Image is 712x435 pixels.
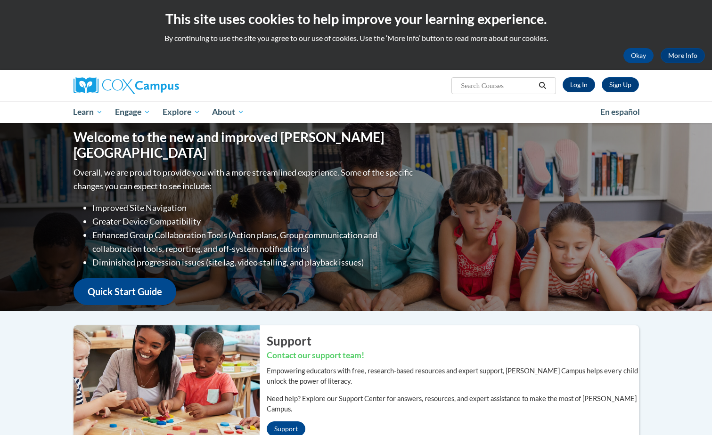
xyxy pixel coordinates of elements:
p: By continuing to use the site you agree to our use of cookies. Use the ‘More info’ button to read... [7,33,705,43]
h1: Welcome to the new and improved [PERSON_NAME][GEOGRAPHIC_DATA] [74,129,415,161]
p: Empowering educators with free, research-based resources and expert support, [PERSON_NAME] Campus... [267,366,639,387]
a: En español [594,102,646,122]
a: About [206,101,250,123]
li: Diminished progression issues (site lag, video stalling, and playback issues) [92,256,415,269]
a: Engage [109,101,156,123]
h2: This site uses cookies to help improve your learning experience. [7,9,705,28]
img: Cox Campus [74,77,179,94]
a: Explore [156,101,206,123]
a: Cox Campus [74,77,253,94]
span: Engage [115,106,150,118]
a: Register [602,77,639,92]
input: Search Courses [460,80,535,91]
li: Improved Site Navigation [92,201,415,215]
a: Learn [67,101,109,123]
button: Search [535,80,549,91]
span: Explore [163,106,200,118]
p: Overall, we are proud to provide you with a more streamlined experience. Some of the specific cha... [74,166,415,193]
span: En español [600,107,640,117]
a: More Info [661,48,705,63]
div: Main menu [59,101,653,123]
li: Enhanced Group Collaboration Tools (Action plans, Group communication and collaboration tools, re... [92,228,415,256]
p: Need help? Explore our Support Center for answers, resources, and expert assistance to make the m... [267,394,639,414]
li: Greater Device Compatibility [92,215,415,228]
a: Log In [563,77,595,92]
a: Quick Start Guide [74,278,176,305]
h3: Contact our support team! [267,350,639,362]
span: Learn [73,106,103,118]
span: About [212,106,244,118]
h2: Support [267,332,639,349]
button: Okay [623,48,654,63]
